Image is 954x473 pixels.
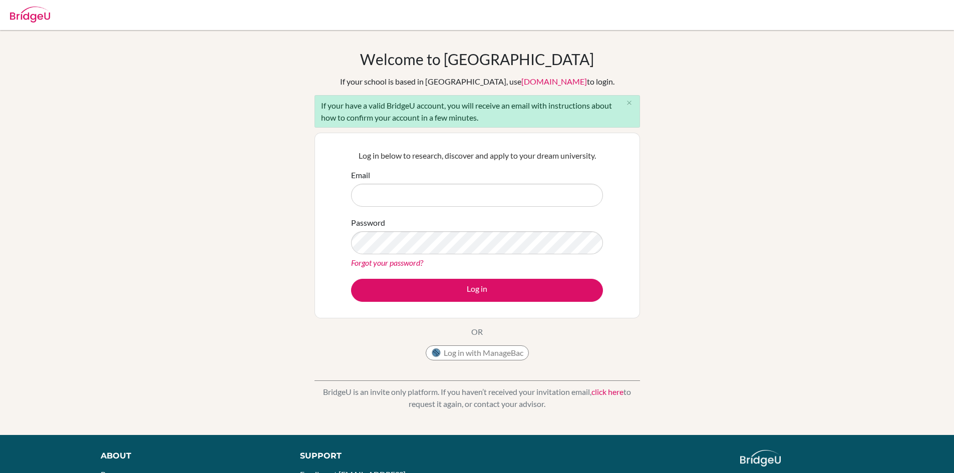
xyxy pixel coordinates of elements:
[426,345,529,360] button: Log in with ManageBac
[360,50,594,68] h1: Welcome to [GEOGRAPHIC_DATA]
[10,7,50,23] img: Bridge-U
[351,258,423,267] a: Forgot your password?
[101,450,277,462] div: About
[351,150,603,162] p: Log in below to research, discover and apply to your dream university.
[521,77,587,86] a: [DOMAIN_NAME]
[351,217,385,229] label: Password
[300,450,465,462] div: Support
[351,279,603,302] button: Log in
[591,387,623,396] a: click here
[625,99,633,107] i: close
[740,450,781,466] img: logo_white@2x-f4f0deed5e89b7ecb1c2cc34c3e3d731f90f0f143d5ea2071677605dd97b5244.png
[619,96,640,111] button: Close
[471,326,483,338] p: OR
[351,169,370,181] label: Email
[340,76,614,88] div: If your school is based in [GEOGRAPHIC_DATA], use to login.
[314,386,640,410] p: BridgeU is an invite only platform. If you haven’t received your invitation email, to request it ...
[314,95,640,128] div: If your have a valid BridgeU account, you will receive an email with instructions about how to co...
